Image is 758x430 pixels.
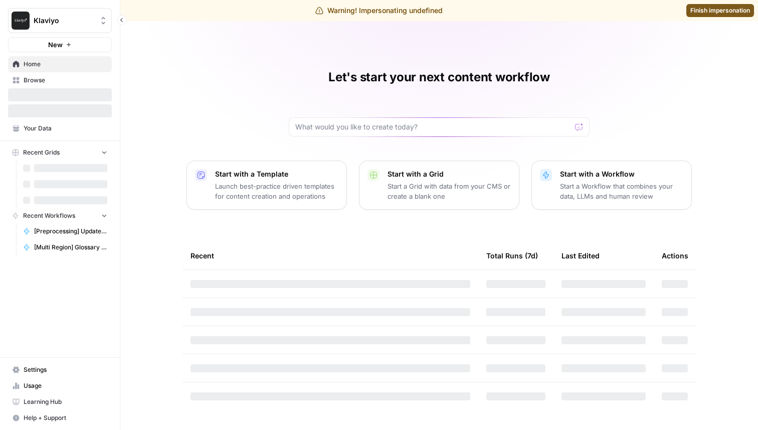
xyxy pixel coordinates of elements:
p: Start a Grid with data from your CMS or create a blank one [388,181,511,201]
a: [Multi Region] Glossary Page [19,239,112,255]
a: Home [8,56,112,72]
span: Your Data [24,124,107,133]
div: Last Edited [561,242,600,269]
p: Launch best-practice driven templates for content creation and operations [215,181,338,201]
a: Settings [8,362,112,378]
span: [Preprocessing] Update SSOT [34,227,107,236]
div: Recent [191,242,470,269]
span: Home [24,60,107,69]
span: Usage [24,381,107,390]
div: Warning! Impersonating undefined [315,6,443,16]
p: Start a Workflow that combines your data, LLMs and human review [560,181,683,201]
button: Start with a GridStart a Grid with data from your CMS or create a blank one [359,161,519,210]
div: Total Runs (7d) [486,242,538,269]
a: Finish impersonation [686,4,754,17]
p: Start with a Workflow [560,169,683,179]
span: Klaviyo [34,16,94,26]
button: New [8,37,112,52]
button: Start with a TemplateLaunch best-practice driven templates for content creation and operations [186,161,347,210]
a: [Preprocessing] Update SSOT [19,223,112,239]
a: Your Data [8,120,112,136]
p: Start with a Grid [388,169,511,179]
button: Recent Grids [8,145,112,160]
button: Recent Workflows [8,208,112,223]
input: What would you like to create today? [295,122,571,132]
span: Recent Workflows [23,211,75,220]
span: Recent Grids [23,148,60,157]
button: Start with a WorkflowStart a Workflow that combines your data, LLMs and human review [531,161,692,210]
div: Actions [662,242,688,269]
span: Learning Hub [24,397,107,406]
span: Settings [24,365,107,374]
span: Browse [24,76,107,85]
span: [Multi Region] Glossary Page [34,243,107,252]
p: Start with a Template [215,169,338,179]
span: New [48,40,63,50]
a: Usage [8,378,112,394]
a: Learning Hub [8,394,112,410]
button: Help + Support [8,410,112,426]
h1: Let's start your next content workflow [328,69,550,85]
span: Help + Support [24,413,107,422]
button: Workspace: Klaviyo [8,8,112,33]
span: Finish impersonation [690,6,750,15]
a: Browse [8,72,112,88]
img: Klaviyo Logo [12,12,30,30]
